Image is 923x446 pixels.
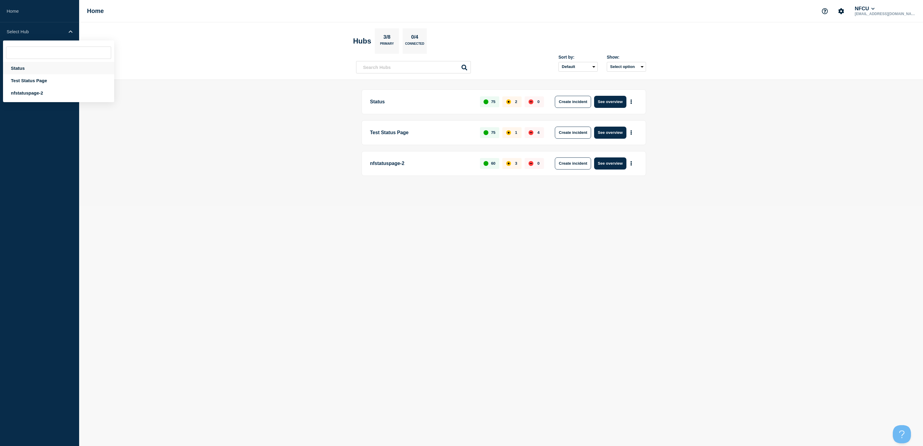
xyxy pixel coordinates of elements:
div: Sort by: [558,55,598,60]
div: down [529,161,533,166]
button: NFCU [854,6,876,12]
iframe: Help Scout Beacon - Open [893,425,911,443]
button: More actions [627,96,635,107]
div: affected [506,99,511,104]
button: See overview [594,127,626,139]
div: up [484,161,488,166]
button: See overview [594,157,626,170]
p: 0 [537,161,539,166]
p: 1 [515,130,517,135]
button: Support [818,5,831,18]
div: Status [3,62,114,74]
p: Select Hub [7,29,65,34]
div: down [529,99,533,104]
p: 3/8 [381,34,393,42]
div: Show: [607,55,646,60]
button: More actions [627,127,635,138]
p: Status [370,96,473,108]
p: Connected [405,42,424,48]
button: Account settings [835,5,847,18]
button: More actions [627,158,635,169]
p: 3 [515,161,517,166]
button: Create incident [555,157,591,170]
p: 0 [537,99,539,104]
p: [EMAIL_ADDRESS][DOMAIN_NAME] [854,12,916,16]
div: affected [506,161,511,166]
div: nfstatuspage-2 [3,87,114,99]
h2: Hubs [353,37,371,45]
p: Test Status Page [370,127,473,139]
button: See overview [594,96,626,108]
button: Select option [607,62,646,72]
button: Create incident [555,96,591,108]
p: 0/4 [409,34,421,42]
p: 75 [491,99,495,104]
p: 4 [537,130,539,135]
div: up [484,99,488,104]
div: affected [506,130,511,135]
h1: Home [87,8,104,15]
p: 2 [515,99,517,104]
div: up [484,130,488,135]
p: nfstatuspage-2 [370,157,473,170]
div: down [529,130,533,135]
p: 60 [491,161,495,166]
p: 75 [491,130,495,135]
select: Sort by [558,62,598,72]
input: Search Hubs [356,61,471,73]
button: Create incident [555,127,591,139]
p: Primary [380,42,394,48]
div: Test Status Page [3,74,114,87]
